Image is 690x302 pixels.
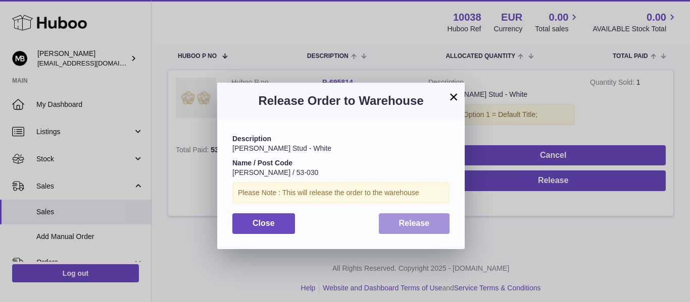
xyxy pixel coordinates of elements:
button: × [448,91,460,103]
span: [PERSON_NAME] / 53-030 [232,168,318,176]
span: [PERSON_NAME] Stud - White [232,144,331,152]
button: Close [232,213,295,234]
strong: Name / Post Code [232,159,292,167]
strong: Description [232,135,271,143]
button: Release [379,213,450,234]
span: Close [253,219,275,227]
h3: Release Order to Warehouse [232,93,450,109]
span: Release [399,219,430,227]
div: Please Note : This will release the order to the warehouse [232,183,450,203]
